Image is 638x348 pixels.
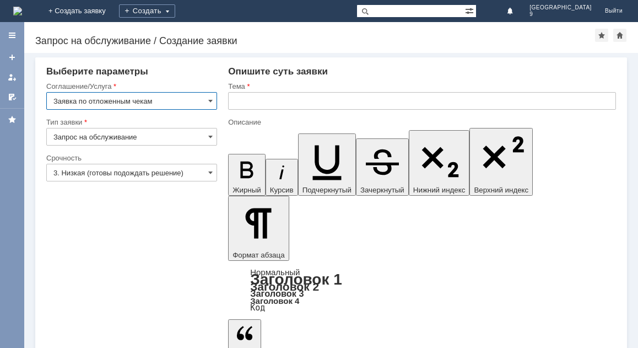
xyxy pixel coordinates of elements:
[302,186,352,194] span: Подчеркнутый
[228,269,616,312] div: Формат абзаца
[360,186,404,194] span: Зачеркнутый
[13,7,22,15] img: logo
[595,29,608,42] div: Добавить в избранное
[529,11,592,18] span: 9
[250,280,319,293] a: Заголовок 2
[613,29,626,42] div: Сделать домашней страницей
[46,66,148,77] span: Выберите параметры
[228,154,266,196] button: Жирный
[233,186,261,194] span: Жирный
[46,119,215,126] div: Тип заявки
[13,7,22,15] a: Перейти на домашнюю страницу
[46,154,215,162] div: Срочность
[250,303,265,313] a: Код
[474,186,528,194] span: Верхний индекс
[228,66,328,77] span: Опишите суть заявки
[250,271,342,288] a: Заголовок 1
[250,288,304,298] a: Заголовок 3
[250,296,299,306] a: Заголовок 4
[529,4,592,11] span: [GEOGRAPHIC_DATA]
[413,186,466,194] span: Нижний индекс
[46,83,215,90] div: Соглашение/Услуга
[3,49,21,66] a: Создать заявку
[35,35,595,46] div: Запрос на обслуживание / Создание заявки
[233,251,284,259] span: Формат абзаца
[270,186,294,194] span: Курсив
[409,130,470,196] button: Нижний индекс
[228,83,614,90] div: Тема
[3,68,21,86] a: Мои заявки
[465,5,476,15] span: Расширенный поиск
[266,159,298,196] button: Курсив
[298,133,356,196] button: Подчеркнутый
[228,196,289,261] button: Формат абзаца
[250,267,300,277] a: Нормальный
[469,128,533,196] button: Верхний индекс
[119,4,175,18] div: Создать
[356,138,409,196] button: Зачеркнутый
[228,119,614,126] div: Описание
[3,88,21,106] a: Мои согласования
